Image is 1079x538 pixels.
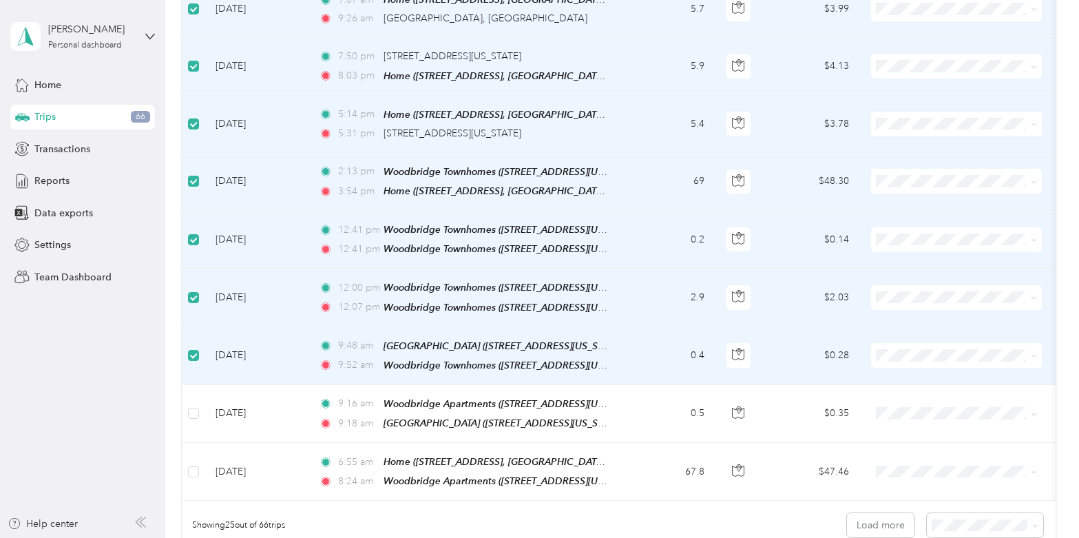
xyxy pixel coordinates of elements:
span: Team Dashboard [34,270,112,284]
span: 2:13 pm [338,164,377,179]
span: [STREET_ADDRESS][US_STATE] [384,127,521,139]
span: [STREET_ADDRESS][US_STATE] [384,50,521,62]
span: Woodbridge Townhomes ([STREET_ADDRESS][US_STATE]) [384,360,639,371]
div: [PERSON_NAME] [48,22,134,37]
span: Showing 25 out of 66 trips [182,519,285,532]
span: [GEOGRAPHIC_DATA] ([STREET_ADDRESS][US_STATE]) [384,340,623,352]
span: Woodbridge Townhomes ([STREET_ADDRESS][US_STATE]) [384,243,639,255]
span: Woodbridge Townhomes ([STREET_ADDRESS][US_STATE]) [384,282,639,293]
td: [DATE] [205,269,308,327]
span: 8:03 pm [338,68,377,83]
td: 5.4 [625,96,715,153]
span: Trips [34,110,56,124]
td: 0.4 [625,327,715,385]
span: 9:26 am [338,11,377,26]
td: $47.46 [764,443,860,501]
span: Transactions [34,142,90,156]
span: Home ([STREET_ADDRESS], [GEOGRAPHIC_DATA], [US_STATE]) [384,109,661,121]
span: Woodbridge Apartments ([STREET_ADDRESS][US_STATE]) [384,475,639,487]
span: 12:07 pm [338,300,377,315]
span: [GEOGRAPHIC_DATA], [GEOGRAPHIC_DATA] [384,12,587,24]
span: Home ([STREET_ADDRESS], [GEOGRAPHIC_DATA], [US_STATE]) [384,185,661,197]
td: $2.03 [764,269,860,327]
span: Reports [34,174,70,188]
span: Woodbridge Townhomes ([STREET_ADDRESS][US_STATE]) [384,224,639,236]
span: 8:24 am [338,474,377,489]
td: 5.9 [625,38,715,95]
td: [DATE] [205,327,308,385]
td: $48.30 [764,153,860,211]
td: [DATE] [205,385,308,443]
span: 9:16 am [338,396,377,411]
td: $0.28 [764,327,860,385]
span: 12:00 pm [338,280,377,296]
span: Data exports [34,206,93,220]
td: 2.9 [625,269,715,327]
span: 5:31 pm [338,126,377,141]
button: Help center [8,517,78,531]
span: Woodbridge Townhomes ([STREET_ADDRESS][US_STATE]) [384,166,639,178]
span: Home ([STREET_ADDRESS], [GEOGRAPHIC_DATA], [US_STATE]) [384,456,661,468]
td: $4.13 [764,38,860,95]
td: 67.8 [625,443,715,501]
td: [DATE] [205,96,308,153]
td: 0.2 [625,211,715,269]
span: Settings [34,238,71,252]
span: 3:54 pm [338,184,377,199]
td: $0.14 [764,211,860,269]
span: 7:50 pm [338,49,377,64]
span: 12:41 pm [338,223,377,238]
span: 9:48 am [338,338,377,353]
span: Home [34,78,61,92]
span: 9:52 am [338,358,377,373]
span: 66 [131,111,150,123]
span: [GEOGRAPHIC_DATA] ([STREET_ADDRESS][US_STATE]) [384,417,623,429]
iframe: Everlance-gr Chat Button Frame [1002,461,1079,538]
span: Woodbridge Apartments ([STREET_ADDRESS][US_STATE]) [384,398,639,410]
td: 0.5 [625,385,715,443]
span: 12:41 pm [338,242,377,257]
span: 6:55 am [338,455,377,470]
span: 9:18 am [338,416,377,431]
button: Load more [847,513,914,537]
div: Personal dashboard [48,41,122,50]
td: [DATE] [205,153,308,211]
td: $0.35 [764,385,860,443]
td: $3.78 [764,96,860,153]
span: Woodbridge Townhomes ([STREET_ADDRESS][US_STATE]) [384,302,639,313]
td: [DATE] [205,38,308,95]
td: [DATE] [205,443,308,501]
td: 69 [625,153,715,211]
span: 5:14 pm [338,107,377,122]
span: Home ([STREET_ADDRESS], [GEOGRAPHIC_DATA], [US_STATE]) [384,70,661,82]
td: [DATE] [205,211,308,269]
